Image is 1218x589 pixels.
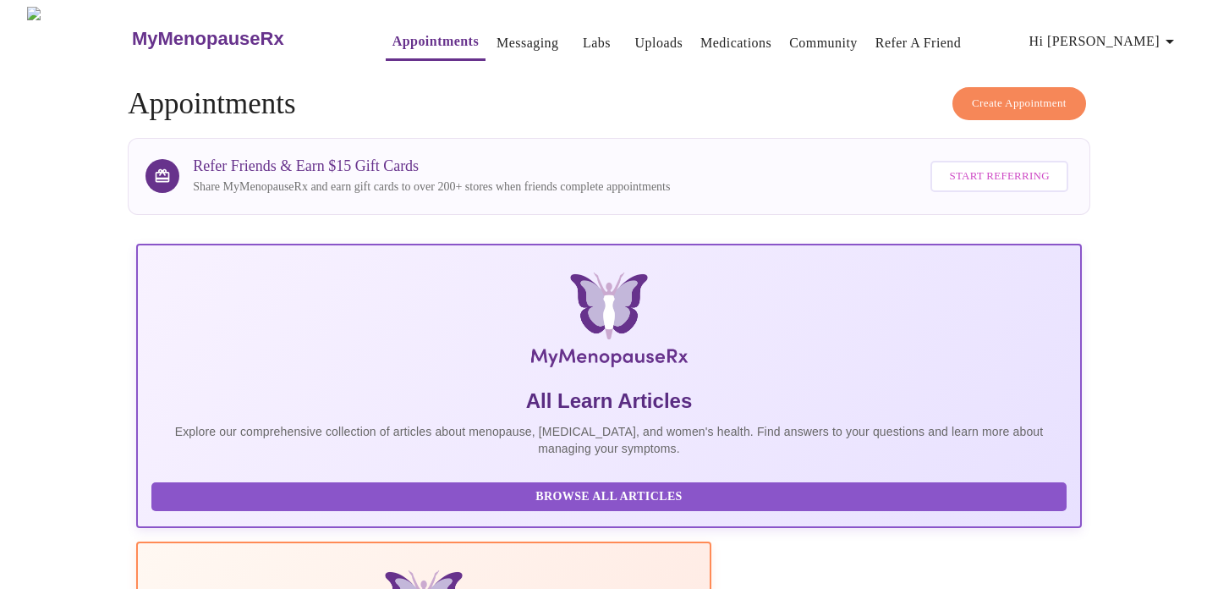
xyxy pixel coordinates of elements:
[151,423,1067,457] p: Explore our comprehensive collection of articles about menopause, [MEDICAL_DATA], and women's hea...
[949,167,1049,186] span: Start Referring
[930,161,1067,192] button: Start Referring
[635,31,683,55] a: Uploads
[583,31,611,55] a: Labs
[386,25,486,61] button: Appointments
[1023,25,1187,58] button: Hi [PERSON_NAME]
[700,31,771,55] a: Medications
[151,482,1067,512] button: Browse All Articles
[490,26,565,60] button: Messaging
[193,157,670,175] h3: Refer Friends & Earn $15 Gift Cards
[952,87,1086,120] button: Create Appointment
[782,26,864,60] button: Community
[151,388,1067,415] h5: All Learn Articles
[132,28,284,50] h3: MyMenopauseRx
[27,7,129,70] img: MyMenopauseRx Logo
[926,152,1072,201] a: Start Referring
[869,26,968,60] button: Refer a Friend
[628,26,690,60] button: Uploads
[1029,30,1180,53] span: Hi [PERSON_NAME]
[694,26,778,60] button: Medications
[151,488,1071,503] a: Browse All Articles
[129,9,351,69] a: MyMenopauseRx
[497,31,558,55] a: Messaging
[972,94,1067,113] span: Create Appointment
[193,179,670,195] p: Share MyMenopauseRx and earn gift cards to over 200+ stores when friends complete appointments
[168,487,1050,508] span: Browse All Articles
[128,87,1090,121] h4: Appointments
[392,30,479,53] a: Appointments
[294,272,924,374] img: MyMenopauseRx Logo
[570,26,624,60] button: Labs
[789,31,858,55] a: Community
[875,31,962,55] a: Refer a Friend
